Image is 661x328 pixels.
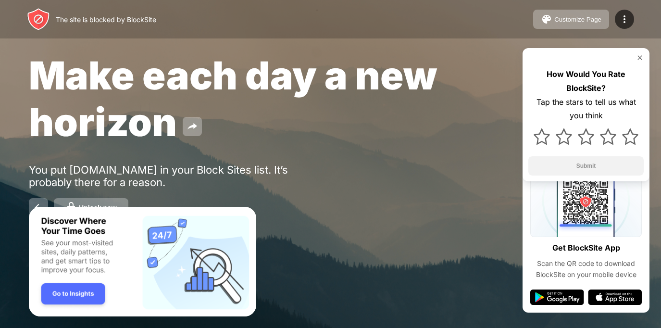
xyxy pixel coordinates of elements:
span: Make each day a new horizon [29,52,437,145]
img: google-play.svg [530,290,584,305]
img: pallet.svg [541,13,552,25]
button: Unlock now [54,198,128,217]
img: share.svg [187,121,198,132]
div: Tap the stars to tell us what you think [528,95,644,123]
div: How Would You Rate BlockSite? [528,67,644,95]
div: Customize Page [554,16,601,23]
img: app-store.svg [588,290,642,305]
div: You put [DOMAIN_NAME] in your Block Sites list. It’s probably there for a reason. [29,164,326,189]
img: star.svg [578,128,594,145]
img: star.svg [622,128,638,145]
img: star.svg [600,128,616,145]
img: menu-icon.svg [619,13,630,25]
img: password.svg [65,202,77,214]
button: Submit [528,156,644,176]
img: rate-us-close.svg [636,54,644,62]
img: back.svg [33,202,44,214]
img: star.svg [556,128,572,145]
button: Customize Page [533,10,609,29]
div: Unlock now [79,204,117,212]
img: star.svg [534,128,550,145]
iframe: Banner [29,207,256,317]
img: header-logo.svg [27,8,50,31]
div: The site is blocked by BlockSite [56,15,156,24]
